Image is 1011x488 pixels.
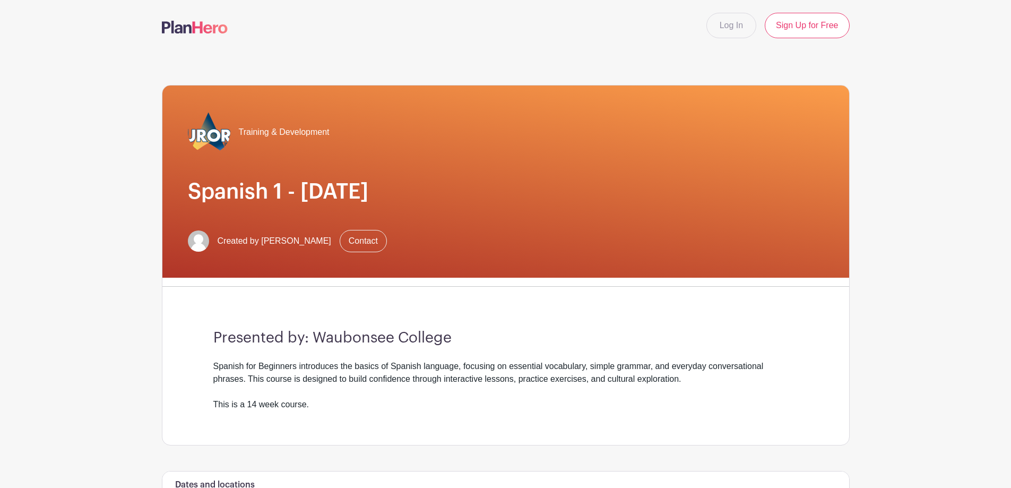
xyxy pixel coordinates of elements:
span: Created by [PERSON_NAME] [218,235,331,247]
a: Log In [706,13,756,38]
a: Contact [340,230,387,252]
div: Spanish for Beginners introduces the basics of Spanish language, focusing on essential vocabulary... [213,360,798,411]
span: Training & Development [239,126,330,139]
h1: Spanish 1 - [DATE] [188,179,824,204]
h3: Presented by: Waubonsee College [213,329,798,347]
img: 2023_COA_Horiz_Logo_PMS_BlueStroke%204.png [188,111,230,153]
img: default-ce2991bfa6775e67f084385cd625a349d9dcbb7a52a09fb2fda1e96e2d18dcdb.png [188,230,209,252]
a: Sign Up for Free [765,13,849,38]
img: logo-507f7623f17ff9eddc593b1ce0a138ce2505c220e1c5a4e2b4648c50719b7d32.svg [162,21,228,33]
